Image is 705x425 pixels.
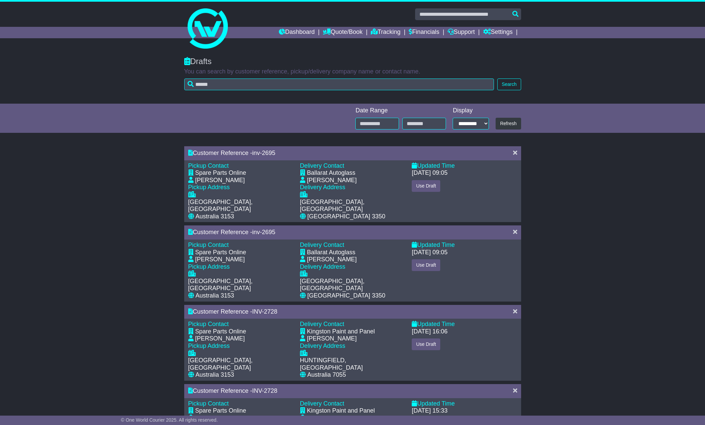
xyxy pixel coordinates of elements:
[307,407,375,415] div: Kingston Paint and Panel
[412,169,448,177] div: [DATE] 09:05
[371,27,400,38] a: Tracking
[188,400,229,407] span: Pickup Contact
[355,107,446,114] div: Date Range
[448,27,475,38] a: Support
[279,27,315,38] a: Dashboard
[323,27,362,38] a: Quote/Book
[307,256,357,263] div: [PERSON_NAME]
[300,357,405,371] div: HUNTINGFIELD, [GEOGRAPHIC_DATA]
[188,357,293,371] div: [GEOGRAPHIC_DATA], [GEOGRAPHIC_DATA]
[252,387,278,394] span: INV-2728
[497,78,521,90] button: Search
[412,242,517,249] div: Updated Time
[188,387,506,395] div: Customer Reference -
[307,371,346,379] div: Australia 7055
[188,263,230,270] span: Pickup Address
[300,400,344,407] span: Delivery Contact
[196,371,234,379] div: Australia 3153
[188,184,230,191] span: Pickup Address
[307,292,385,300] div: [GEOGRAPHIC_DATA] 3350
[483,27,513,38] a: Settings
[121,417,218,423] span: © One World Courier 2025. All rights reserved.
[188,308,506,316] div: Customer Reference -
[300,342,345,349] span: Delivery Address
[496,118,521,129] button: Refresh
[188,150,506,157] div: Customer Reference -
[300,321,344,327] span: Delivery Contact
[412,321,517,328] div: Updated Time
[195,415,245,422] div: [PERSON_NAME]
[412,328,448,335] div: [DATE] 16:06
[195,407,246,415] div: Spare Parts Online
[195,335,245,342] div: [PERSON_NAME]
[307,249,355,256] div: Ballarat Autoglass
[188,229,506,236] div: Customer Reference -
[307,415,357,422] div: [PERSON_NAME]
[307,335,357,342] div: [PERSON_NAME]
[300,184,345,191] span: Delivery Address
[300,278,405,292] div: [GEOGRAPHIC_DATA], [GEOGRAPHIC_DATA]
[412,400,517,408] div: Updated Time
[195,256,245,263] div: [PERSON_NAME]
[184,68,521,75] p: You can search by customer reference, pickup/delivery company name or contact name.
[300,263,345,270] span: Delivery Address
[300,162,344,169] span: Delivery Contact
[307,213,385,220] div: [GEOGRAPHIC_DATA] 3350
[412,249,448,256] div: [DATE] 09:05
[196,292,234,300] div: Australia 3153
[252,150,275,156] span: inv-2695
[184,57,521,66] div: Drafts
[188,242,229,248] span: Pickup Contact
[412,407,448,415] div: [DATE] 15:33
[188,162,229,169] span: Pickup Contact
[412,338,440,350] button: Use Draft
[409,27,439,38] a: Financials
[412,180,440,192] button: Use Draft
[252,229,275,235] span: inv-2695
[188,321,229,327] span: Pickup Contact
[307,328,375,335] div: Kingston Paint and Panel
[195,328,246,335] div: Spare Parts Online
[300,242,344,248] span: Delivery Contact
[188,199,293,213] div: [GEOGRAPHIC_DATA], [GEOGRAPHIC_DATA]
[300,199,405,213] div: [GEOGRAPHIC_DATA], [GEOGRAPHIC_DATA]
[195,249,246,256] div: Spare Parts Online
[412,162,517,170] div: Updated Time
[412,259,440,271] button: Use Draft
[195,169,246,177] div: Spare Parts Online
[188,278,293,292] div: [GEOGRAPHIC_DATA], [GEOGRAPHIC_DATA]
[195,177,245,184] div: [PERSON_NAME]
[307,169,355,177] div: Ballarat Autoglass
[196,213,234,220] div: Australia 3153
[453,107,489,114] div: Display
[188,342,230,349] span: Pickup Address
[307,177,357,184] div: [PERSON_NAME]
[252,308,278,315] span: INV-2728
